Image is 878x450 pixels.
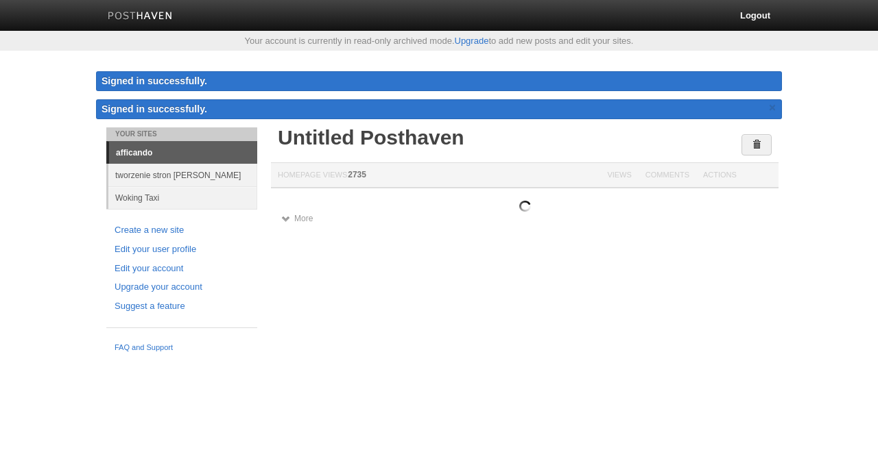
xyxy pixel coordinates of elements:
th: Comments [639,163,696,188]
div: Signed in successfully. [96,71,782,91]
th: Views [600,163,638,188]
a: Edit your account [115,262,249,276]
li: Your Sites [106,127,257,141]
a: × [766,99,779,116]
a: Edit your user profile [115,242,249,257]
img: loading.gif [519,201,531,212]
a: tworzenie stron [PERSON_NAME] [108,164,257,186]
span: 2735 [348,170,366,179]
th: Actions [696,163,779,188]
a: FAQ and Support [115,342,249,354]
th: Homepage Views [271,163,600,188]
a: afficando [109,142,257,164]
a: Upgrade [455,36,489,46]
span: Signed in successfully. [102,103,207,114]
a: Create a new site [115,223,249,238]
img: Posthaven-bar [108,12,173,22]
a: Suggest a feature [115,299,249,314]
a: Untitled Posthaven [278,126,464,149]
a: More [281,214,313,223]
div: Your account is currently in read-only archived mode. to add new posts and edit your sites. [96,36,782,45]
a: Upgrade your account [115,280,249,295]
a: Woking Taxi [108,186,257,209]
